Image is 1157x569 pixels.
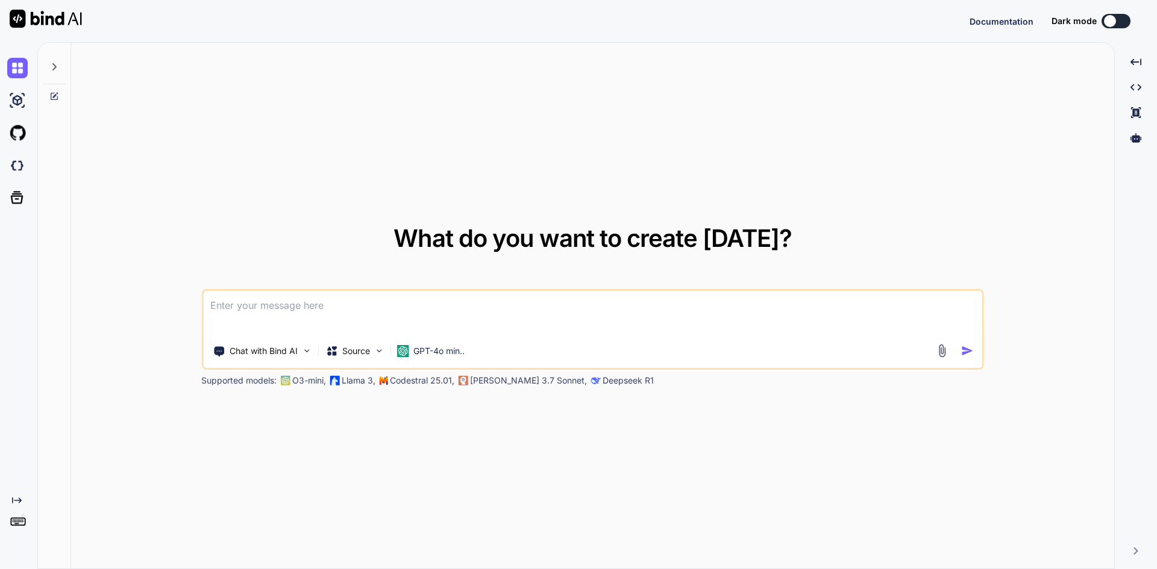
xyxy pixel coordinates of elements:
img: Mistral-AI [379,376,387,385]
p: O3-mini, [292,375,326,387]
p: Chat with Bind AI [230,345,298,357]
img: Llama2 [330,376,339,385]
p: Deepseek R1 [603,375,654,387]
p: [PERSON_NAME] 3.7 Sonnet, [470,375,587,387]
img: Bind AI [10,10,82,28]
img: Pick Tools [301,346,312,356]
img: claude [591,376,600,385]
img: darkCloudIdeIcon [7,155,28,176]
img: GPT-4 [280,376,290,385]
img: chat [7,58,28,78]
img: GPT-4o mini [397,345,409,357]
img: attachment [935,344,949,358]
p: GPT-4o min.. [413,345,465,357]
p: Codestral 25.01, [390,375,454,387]
p: Source [342,345,370,357]
p: Supported models: [201,375,277,387]
img: icon [961,344,974,357]
img: Pick Models [374,346,384,356]
img: ai-studio [7,90,28,111]
span: What do you want to create [DATE]? [394,223,792,253]
img: githubLight [7,123,28,143]
button: Documentation [970,15,1033,28]
span: Documentation [970,16,1033,26]
p: Llama 3, [342,375,375,387]
span: Dark mode [1052,15,1097,27]
img: claude [458,376,468,385]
